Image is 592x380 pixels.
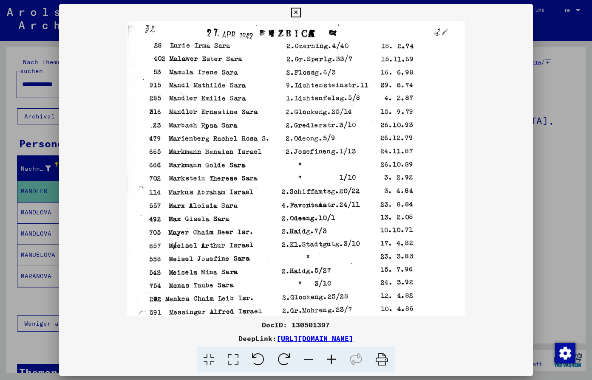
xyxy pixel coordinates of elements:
[277,334,353,343] a: [URL][DOMAIN_NAME]
[59,333,533,343] div: DeepLink:
[555,343,575,363] div: Zustimmung ändern
[555,343,575,363] img: Zustimmung ändern
[59,320,533,330] div: DocID: 130501397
